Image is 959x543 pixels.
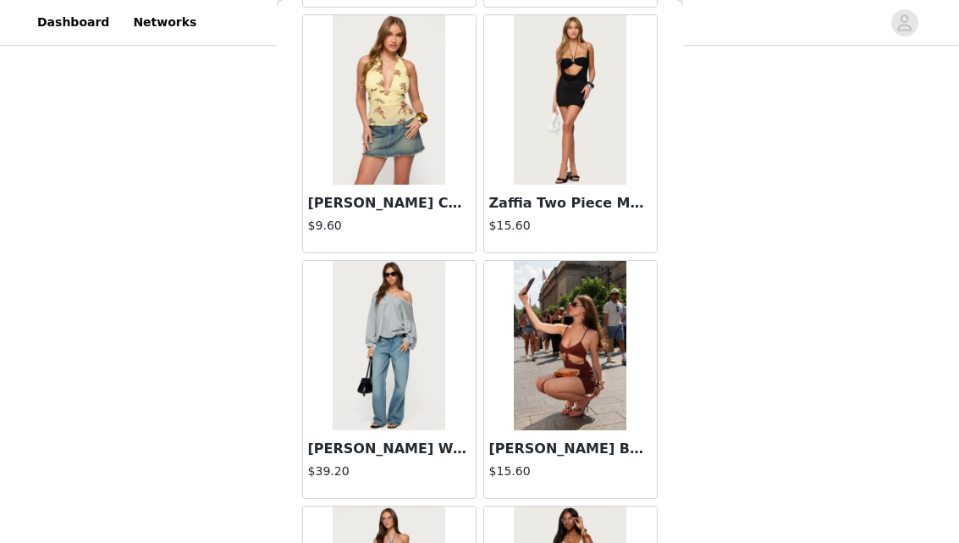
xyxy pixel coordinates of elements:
h4: $15.60 [489,463,652,480]
img: Raelynn Washed Low Rise Jeans [333,261,445,430]
img: Zaffia Two Piece Mesh Mini Dress [514,15,626,185]
div: avatar [896,9,912,36]
img: Hannah Floral Chiffon Halter Top [333,15,445,185]
h4: $39.20 [308,463,471,480]
h4: $9.60 [308,217,471,235]
h3: [PERSON_NAME] Chiffon Halter Top [308,193,471,213]
h3: [PERSON_NAME] Washed Low Rise Jeans [308,439,471,459]
h4: $15.60 [489,217,652,235]
img: Neri Bead Cut Out Tank Top [514,261,626,430]
a: Networks [123,3,207,42]
a: Dashboard [27,3,119,42]
h3: Zaffia Two Piece Mesh Mini Dress [489,193,652,213]
h3: [PERSON_NAME] Bead Cut Out Tank Top [489,439,652,459]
